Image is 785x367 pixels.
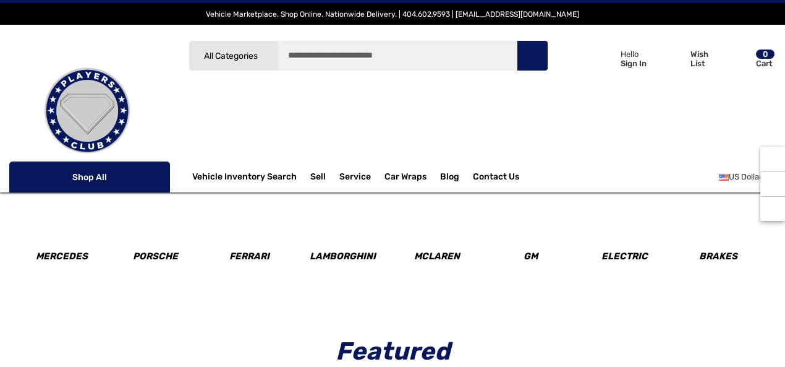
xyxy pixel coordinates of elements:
[384,171,426,185] span: Car Wraps
[473,171,519,185] a: Contact Us
[659,37,724,80] a: Wish List Wish List
[206,10,579,19] span: Vehicle Marketplace. Shop Online. Nationwide Delivery. | 404.602.9593 | [EMAIL_ADDRESS][DOMAIN_NAME]
[16,205,108,277] a: Image Device Mercedes
[109,205,202,277] a: Image Device Porsche
[414,251,460,262] span: McLaren
[148,173,156,181] svg: Icon Arrow Down
[690,50,723,68] p: Wish List
[327,337,459,366] span: Featured
[724,37,776,85] a: Cart with 0 items
[664,51,684,68] svg: Wish List
[582,37,653,80] a: Sign in
[133,251,178,262] span: Porsche
[730,50,749,67] svg: Review Your Cart
[756,59,774,68] p: Cart
[756,50,774,59] p: 0
[524,251,538,262] span: GM
[596,50,614,67] svg: Icon User Account
[310,165,339,189] a: Sell
[440,171,459,185] a: Blog
[203,205,295,277] a: Image Device Ferrari
[297,205,389,277] a: Image Device Lamborghini
[384,165,440,189] a: Car Wraps
[260,51,269,61] svg: Icon Arrow Down
[621,59,647,68] p: Sign In
[699,251,737,262] span: Brakes
[719,165,776,189] a: USD
[229,251,269,262] span: Ferrari
[766,178,779,190] svg: Social Media
[192,171,297,185] a: Vehicle Inventory Search
[579,205,671,277] a: Image Device Electric
[517,40,548,71] button: Search
[204,51,258,61] span: All Categories
[189,40,278,71] a: All Categories Icon Arrow Down Icon Arrow Up
[36,251,88,262] span: Mercedes
[310,251,376,262] span: Lamborghini
[391,205,483,277] a: Image Device McLaren
[485,205,577,277] a: Image Device GM
[339,171,371,185] a: Service
[601,251,648,262] span: Electric
[310,171,326,185] span: Sell
[672,205,764,277] a: Image Device Brakes
[760,202,785,215] svg: Top
[766,153,779,165] svg: Recently Viewed
[621,50,647,59] p: Hello
[9,162,170,192] p: Shop All
[25,49,149,173] img: Players Club | Cars For Sale
[23,170,41,184] svg: Icon Line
